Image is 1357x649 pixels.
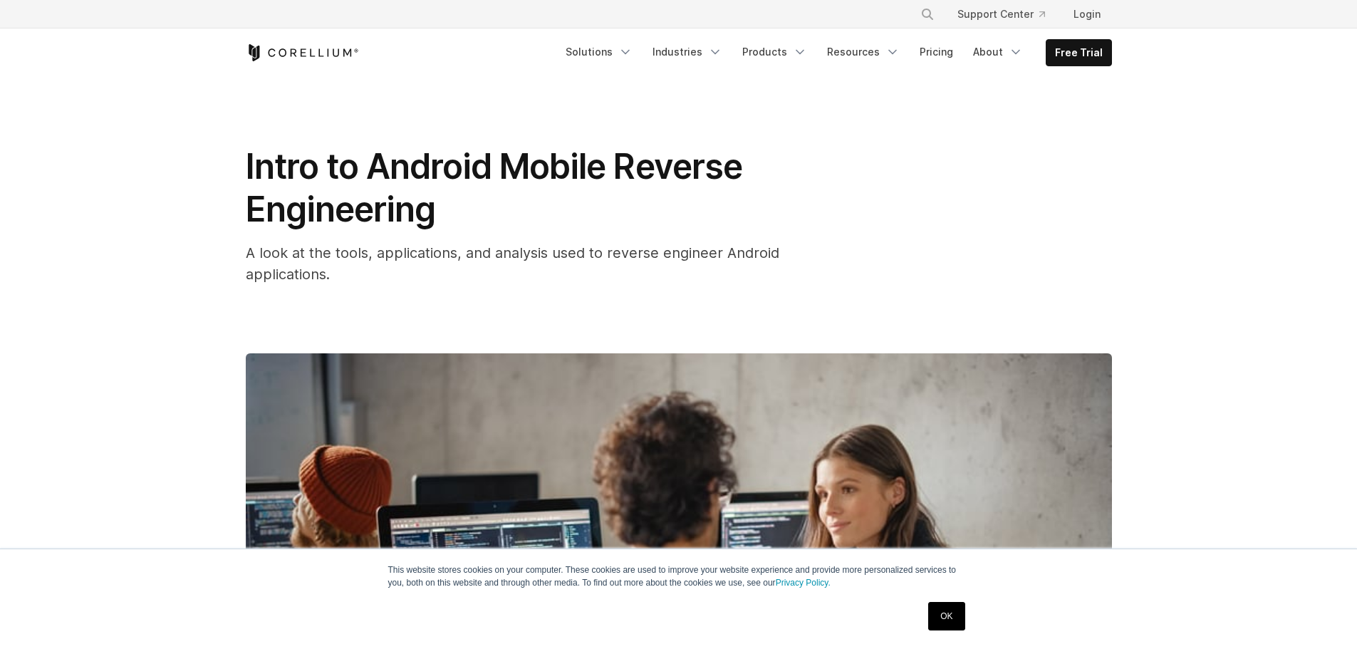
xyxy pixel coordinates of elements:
span: A look at the tools, applications, and analysis used to reverse engineer Android applications. [246,244,779,283]
button: Search [915,1,940,27]
a: Login [1062,1,1112,27]
a: Products [734,39,816,65]
a: Support Center [946,1,1056,27]
p: This website stores cookies on your computer. These cookies are used to improve your website expe... [388,564,969,589]
a: Privacy Policy. [776,578,831,588]
a: Corellium Home [246,44,359,61]
a: Industries [644,39,731,65]
span: Intro to Android Mobile Reverse Engineering [246,145,742,230]
div: Navigation Menu [557,39,1112,66]
a: Free Trial [1046,40,1111,66]
a: Pricing [911,39,962,65]
a: OK [928,602,965,630]
a: Solutions [557,39,641,65]
a: Resources [818,39,908,65]
a: About [965,39,1031,65]
div: Navigation Menu [903,1,1112,27]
